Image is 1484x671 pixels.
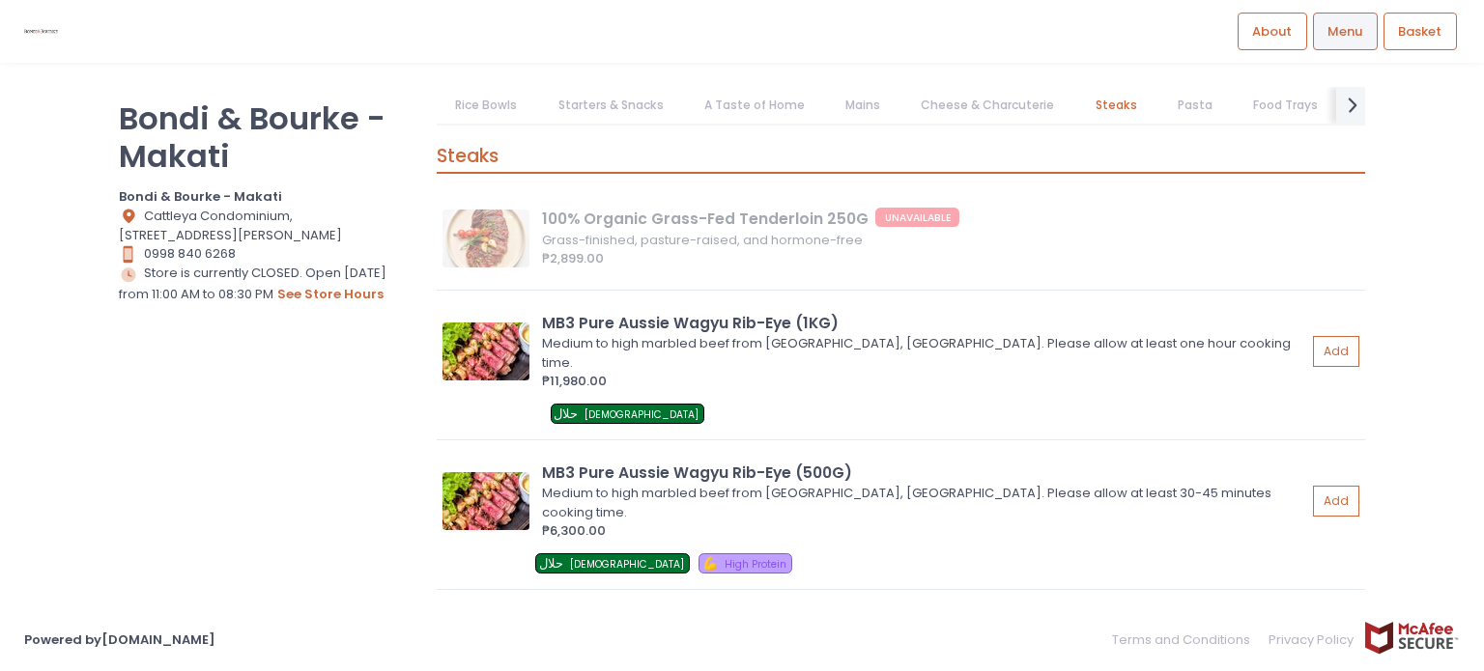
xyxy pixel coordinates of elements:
[570,557,684,572] span: [DEMOGRAPHIC_DATA]
[585,407,699,422] span: [DEMOGRAPHIC_DATA]
[24,14,58,48] img: logo
[539,554,563,573] span: حلال
[1252,22,1292,42] span: About
[1235,87,1337,124] a: Food Trays
[119,244,413,264] div: 0998 840 6268
[902,87,1073,124] a: Cheese & Charcuterie
[702,554,718,573] span: 💪
[1313,13,1378,49] a: Menu
[1238,13,1307,49] a: About
[542,372,1306,391] div: ₱11,980.00
[725,557,786,572] span: High Protein
[119,264,413,304] div: Store is currently CLOSED. Open [DATE] from 11:00 AM to 08:30 PM
[542,312,1306,334] div: MB3 Pure Aussie Wagyu Rib-Eye (1KG)
[542,521,1306,541] div: ₱6,300.00
[1313,486,1359,517] button: Add
[1398,22,1441,42] span: Basket
[119,187,282,206] b: Bondi & Bourke - Makati
[539,87,682,124] a: Starters & Snacks
[542,334,1300,372] div: Medium to high marbled beef from [GEOGRAPHIC_DATA], [GEOGRAPHIC_DATA]. Please allow at least one ...
[827,87,899,124] a: Mains
[554,405,578,423] span: حلال
[685,87,823,124] a: A Taste of Home
[542,461,1306,484] div: MB3 Pure Aussie Wagyu Rib-Eye (500G)
[1260,621,1364,658] a: Privacy Policy
[1158,87,1231,124] a: Pasta
[442,322,529,380] img: MB3 Pure Aussie Wagyu Rib-Eye (1KG)
[119,207,413,245] div: Cattleya Condominium, [STREET_ADDRESS][PERSON_NAME]
[119,99,413,175] p: Bondi & Bourke - Makati
[437,87,536,124] a: Rice Bowls
[276,284,385,305] button: see store hours
[437,143,499,169] span: Steaks
[542,484,1300,521] div: Medium to high marbled beef from [GEOGRAPHIC_DATA], [GEOGRAPHIC_DATA]. Please allow at least 30-4...
[1076,87,1156,124] a: Steaks
[1363,621,1460,655] img: mcafee-secure
[1327,22,1362,42] span: Menu
[442,472,529,530] img: MB3 Pure Aussie Wagyu Rib-Eye (500G)
[1112,621,1260,658] a: Terms and Conditions
[1313,336,1359,368] button: Add
[24,630,215,649] a: Powered by[DOMAIN_NAME]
